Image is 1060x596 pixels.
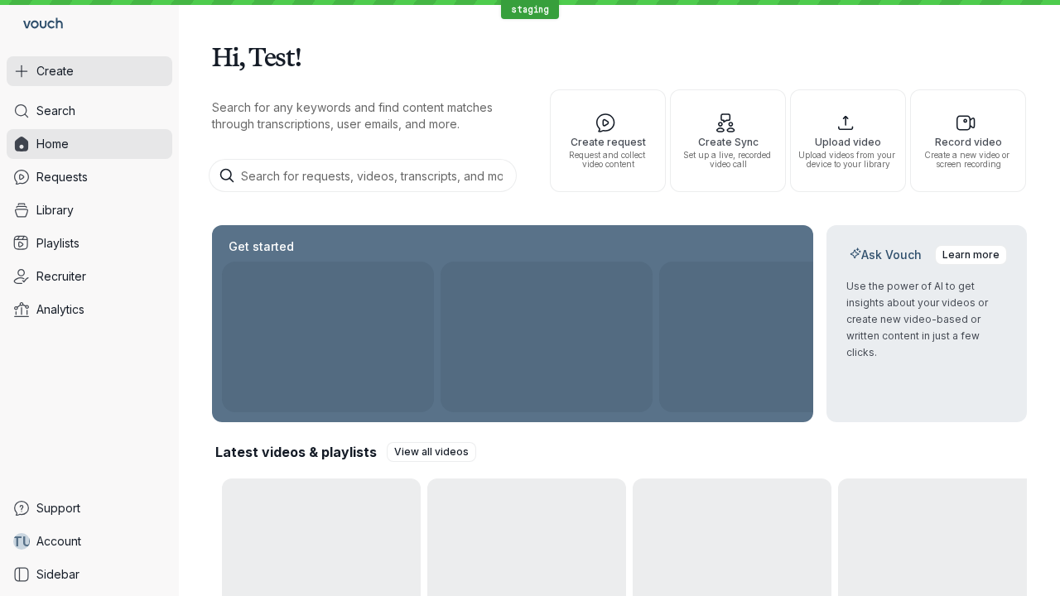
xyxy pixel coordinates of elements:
span: Upload videos from your device to your library [797,151,899,169]
span: Learn more [942,247,1000,263]
a: Requests [7,162,172,192]
span: Record video [918,137,1019,147]
a: Sidebar [7,560,172,589]
a: Analytics [7,295,172,324]
a: View all videos [387,442,476,462]
span: Create a new video or screen recording [918,151,1019,169]
button: Create [7,56,172,86]
h2: Latest videos & playlists [215,443,377,461]
p: Use the power of AI to get insights about your videos or create new video-based or written conten... [846,278,1007,361]
span: Recruiter [36,268,86,285]
span: Requests [36,169,88,185]
span: Library [36,202,74,219]
span: Home [36,136,69,152]
button: Create SyncSet up a live, recorded video call [670,89,786,192]
span: Sidebar [36,566,79,583]
span: Request and collect video content [557,151,658,169]
h2: Ask Vouch [846,247,925,263]
span: Search [36,103,75,119]
span: Create request [557,137,658,147]
span: Support [36,500,80,517]
input: Search for requests, videos, transcripts, and more... [209,159,517,192]
button: Record videoCreate a new video or screen recording [910,89,1026,192]
a: Library [7,195,172,225]
a: Home [7,129,172,159]
p: Search for any keywords and find content matches through transcriptions, user emails, and more. [212,99,520,132]
span: Create Sync [677,137,778,147]
span: Account [36,533,81,550]
span: Set up a live, recorded video call [677,151,778,169]
span: Upload video [797,137,899,147]
span: Analytics [36,301,84,318]
span: U [22,533,31,550]
a: Recruiter [7,262,172,291]
a: Learn more [935,245,1007,265]
span: View all videos [394,444,469,460]
span: Playlists [36,235,79,252]
a: Search [7,96,172,126]
a: Support [7,493,172,523]
h2: Get started [225,238,297,255]
h1: Hi, Test! [212,33,1027,79]
span: T [12,533,22,550]
button: Create requestRequest and collect video content [550,89,666,192]
a: TUAccount [7,526,172,556]
span: Create [36,63,74,79]
button: Upload videoUpload videos from your device to your library [790,89,906,192]
a: Playlists [7,228,172,258]
a: Go to homepage [7,7,70,43]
